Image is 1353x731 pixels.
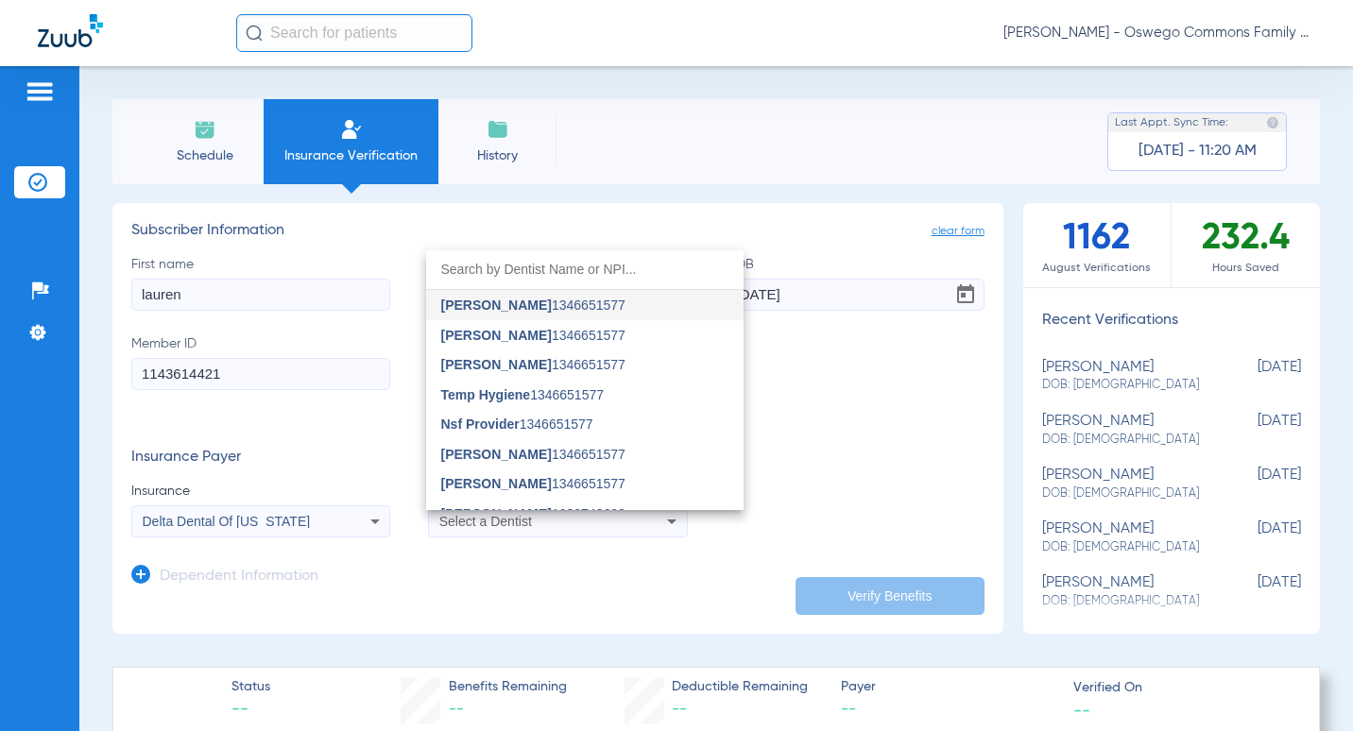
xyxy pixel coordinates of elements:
[441,387,531,402] span: Temp Hygiene
[441,417,593,431] span: 1346651577
[441,416,520,432] span: Nsf Provider
[441,358,625,371] span: 1346651577
[441,328,552,343] span: [PERSON_NAME]
[441,357,552,372] span: [PERSON_NAME]
[441,329,625,342] span: 1346651577
[441,388,605,401] span: 1346651577
[441,506,552,521] span: [PERSON_NAME]
[441,447,552,462] span: [PERSON_NAME]
[426,250,744,289] input: dropdown search
[441,297,552,313] span: [PERSON_NAME]
[441,477,625,490] span: 1346651577
[441,507,625,520] span: 1083743603
[441,476,552,491] span: [PERSON_NAME]
[441,448,625,461] span: 1346651577
[441,298,625,312] span: 1346651577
